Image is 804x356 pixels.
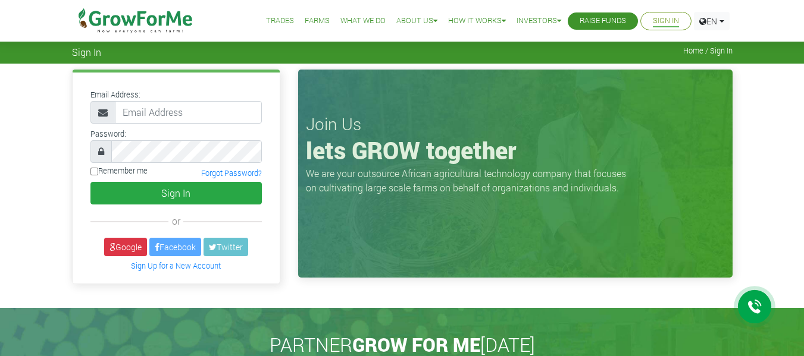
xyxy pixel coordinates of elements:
[72,46,101,58] span: Sign In
[683,46,733,55] span: Home / Sign In
[306,114,725,134] h3: Join Us
[90,168,98,175] input: Remember me
[90,89,140,100] label: Email Address:
[396,15,437,27] a: About Us
[90,214,262,228] div: or
[90,165,148,177] label: Remember me
[115,101,262,124] input: Email Address
[201,168,262,178] a: Forgot Password?
[104,238,147,256] a: Google
[517,15,561,27] a: Investors
[131,261,221,270] a: Sign Up for a New Account
[306,136,725,165] h1: lets GROW together
[90,128,126,140] label: Password:
[305,15,330,27] a: Farms
[90,182,262,204] button: Sign In
[448,15,506,27] a: How it Works
[266,15,294,27] a: Trades
[653,15,679,27] a: Sign In
[694,12,730,30] a: EN
[77,333,728,356] h2: PARTNER [DATE]
[580,15,626,27] a: Raise Funds
[306,166,633,195] p: We are your outsource African agricultural technology company that focuses on cultivating large s...
[340,15,386,27] a: What We Do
